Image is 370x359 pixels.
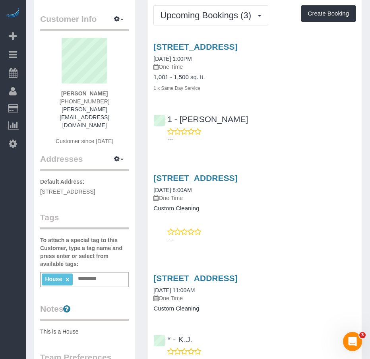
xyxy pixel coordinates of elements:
[153,294,356,302] p: One Time
[153,205,356,212] h4: Custom Cleaning
[45,276,62,282] span: House
[153,305,356,312] h4: Custom Cleaning
[153,287,195,293] a: [DATE] 11:00AM
[153,74,356,81] h4: 1,001 - 1,500 sq. ft.
[153,85,200,91] small: 1 x Same Day Service
[153,63,356,71] p: One Time
[167,236,356,244] p: ---
[56,138,113,144] span: Customer since [DATE]
[60,106,109,128] a: [PERSON_NAME][EMAIL_ADDRESS][DOMAIN_NAME]
[153,114,248,124] a: 1 - [PERSON_NAME]
[153,274,237,283] a: [STREET_ADDRESS]
[60,98,110,105] span: [PHONE_NUMBER]
[40,328,129,336] pre: This is a House
[167,136,356,144] p: ---
[153,187,192,193] a: [DATE] 8:00AM
[153,42,237,51] a: [STREET_ADDRESS]
[153,56,192,62] a: [DATE] 1:00PM
[61,90,108,97] strong: [PERSON_NAME]
[40,188,95,195] span: [STREET_ADDRESS]
[40,13,129,31] legend: Customer Info
[359,332,366,338] span: 3
[153,173,237,182] a: [STREET_ADDRESS]
[5,8,21,19] img: Automaid Logo
[343,332,362,351] iframe: Intercom live chat
[153,335,192,344] a: * - K.J.
[153,5,268,25] button: Upcoming Bookings (3)
[160,10,255,20] span: Upcoming Bookings (3)
[40,212,129,229] legend: Tags
[40,236,129,268] label: To attach a special tag to this Customer, type a tag name and press enter or select from availabl...
[66,276,69,283] a: ×
[153,194,356,202] p: One Time
[301,5,356,22] button: Create Booking
[40,303,129,321] legend: Notes
[40,178,85,186] label: Default Address:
